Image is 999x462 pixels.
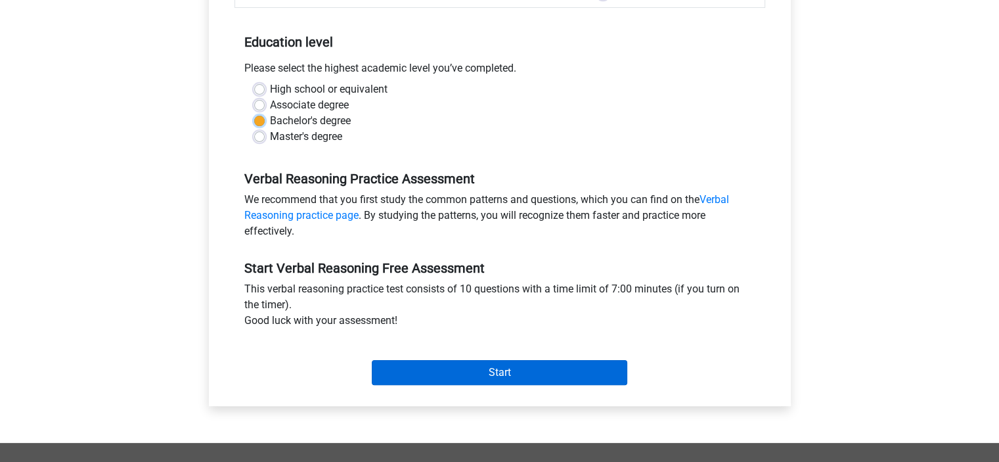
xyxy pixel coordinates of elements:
h5: Start Verbal Reasoning Free Assessment [244,260,755,276]
div: This verbal reasoning practice test consists of 10 questions with a time limit of 7:00 minutes (i... [234,281,765,334]
label: Master's degree [270,129,342,145]
h5: Verbal Reasoning Practice Assessment [244,171,755,187]
label: Bachelor's degree [270,113,351,129]
h5: Education level [244,29,755,55]
label: High school or equivalent [270,81,388,97]
label: Associate degree [270,97,349,113]
div: Please select the highest academic level you’ve completed. [234,60,765,81]
input: Start [372,360,627,385]
div: We recommend that you first study the common patterns and questions, which you can find on the . ... [234,192,765,244]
